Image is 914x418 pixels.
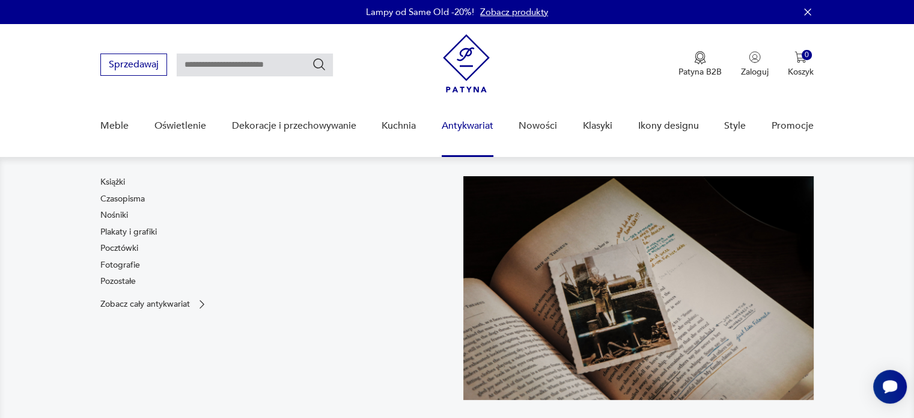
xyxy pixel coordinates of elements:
[772,103,814,149] a: Promocje
[788,51,814,78] button: 0Koszyk
[100,298,208,310] a: Zobacz cały antykwariat
[480,6,548,18] a: Zobacz produkty
[694,51,706,64] img: Ikona medalu
[100,259,140,271] a: Fotografie
[442,103,493,149] a: Antykwariat
[678,66,722,78] p: Patyna B2B
[312,57,326,72] button: Szukaj
[749,51,761,63] img: Ikonka użytkownika
[100,275,136,287] a: Pozostałe
[100,176,125,188] a: Książki
[100,226,157,238] a: Plakaty i grafiki
[794,51,806,63] img: Ikona koszyka
[678,51,722,78] button: Patyna B2B
[741,66,769,78] p: Zaloguj
[366,6,474,18] p: Lampy od Same Old -20%!
[443,34,490,93] img: Patyna - sklep z meblami i dekoracjami vintage
[788,66,814,78] p: Koszyk
[100,300,190,308] p: Zobacz cały antykwariat
[100,61,167,70] a: Sprzedawaj
[802,50,812,60] div: 0
[678,51,722,78] a: Ikona medaluPatyna B2B
[382,103,416,149] a: Kuchnia
[463,176,814,400] img: c8a9187830f37f141118a59c8d49ce82.jpg
[100,209,128,221] a: Nośniki
[724,103,746,149] a: Style
[638,103,698,149] a: Ikony designu
[100,54,167,76] button: Sprzedawaj
[873,370,907,404] iframe: Smartsupp widget button
[100,193,145,205] a: Czasopisma
[100,242,138,254] a: Pocztówki
[154,103,206,149] a: Oświetlenie
[583,103,612,149] a: Klasyki
[231,103,356,149] a: Dekoracje i przechowywanie
[519,103,557,149] a: Nowości
[100,103,129,149] a: Meble
[741,51,769,78] button: Zaloguj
